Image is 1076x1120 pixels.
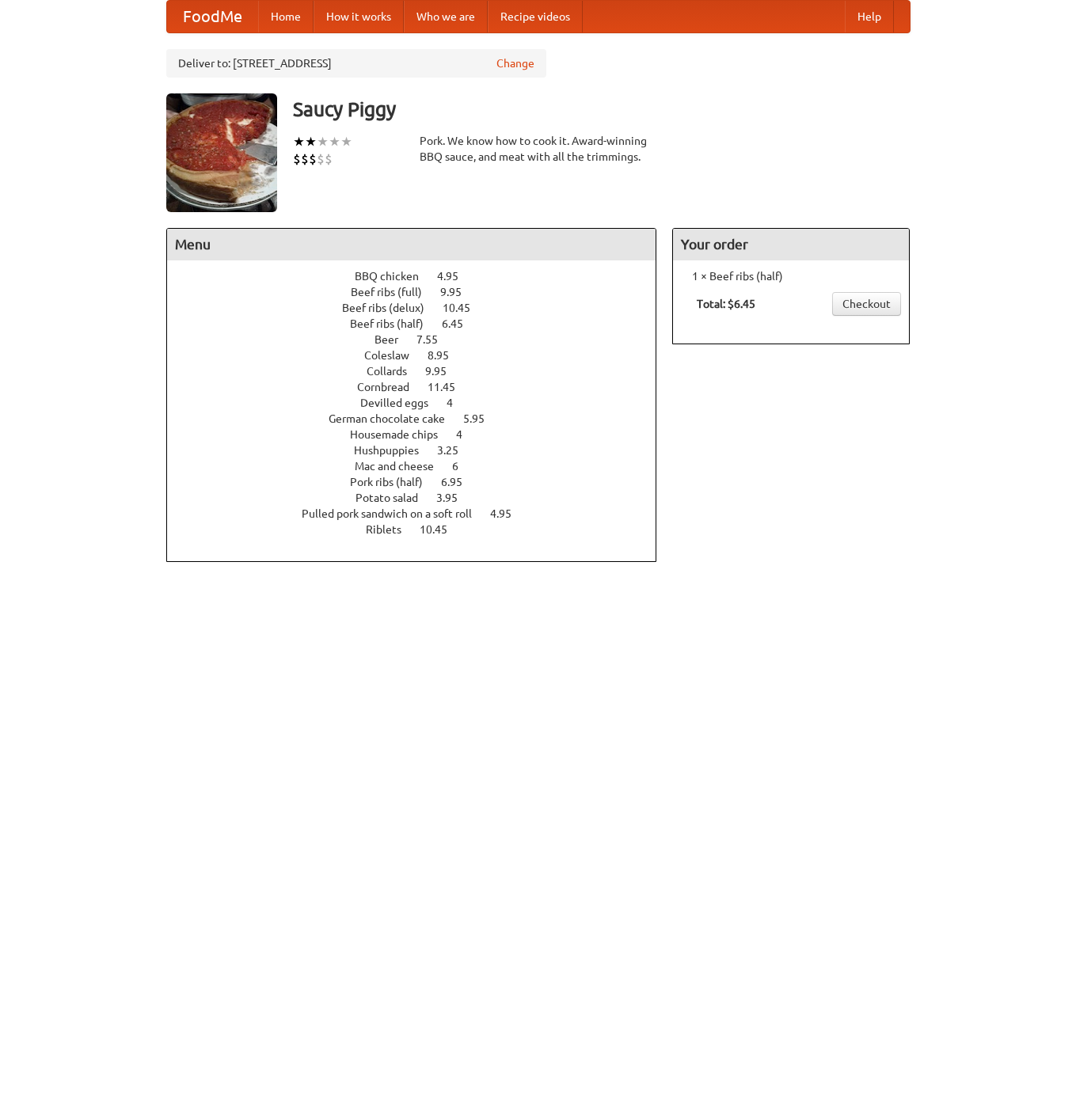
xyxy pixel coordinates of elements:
[329,412,461,425] span: German chocolate cake
[452,460,474,473] span: 6
[442,317,479,330] span: 6.45
[357,381,425,393] span: Cornbread
[355,270,435,283] span: BBQ chicken
[367,365,423,378] span: Collards
[364,349,425,362] span: Coleslaw
[832,292,901,316] a: Checkout
[845,1,894,32] a: Help
[167,229,656,260] h4: Menu
[355,460,450,473] span: Mac and cheese
[437,444,474,457] span: 3.25
[314,1,404,32] a: How it works
[447,397,469,409] span: 4
[350,317,439,330] span: Beef ribs (half)
[443,302,486,314] span: 10.45
[404,1,488,32] a: Who we are
[258,1,314,32] a: Home
[681,268,901,284] li: 1 × Beef ribs (half)
[350,476,492,488] a: Pork ribs (half) 6.95
[350,428,454,441] span: Housemade chips
[355,492,434,504] span: Potato salad
[354,444,435,457] span: Hushpuppies
[305,133,317,150] li: ★
[293,93,911,125] h3: Saucy Piggy
[350,428,492,441] a: Housemade chips 4
[351,286,438,298] span: Beef ribs (full)
[416,333,454,346] span: 7.55
[357,381,485,393] a: Cornbread 11.45
[440,286,477,298] span: 9.95
[355,460,488,473] a: Mac and cheese 6
[420,133,657,165] div: Pork. We know how to cook it. Award-winning BBQ sauce, and meat with all the trimmings.
[488,1,583,32] a: Recipe videos
[428,381,471,393] span: 11.45
[420,523,463,536] span: 10.45
[366,523,417,536] span: Riblets
[325,150,333,168] li: $
[350,317,492,330] a: Beef ribs (half) 6.45
[375,333,467,346] a: Beer 7.55
[329,412,514,425] a: German chocolate cake 5.95
[355,492,487,504] a: Potato salad 3.95
[436,492,473,504] span: 3.95
[697,298,755,310] b: Total: $6.45
[329,133,340,150] li: ★
[293,133,305,150] li: ★
[351,286,491,298] a: Beef ribs (full) 9.95
[301,150,309,168] li: $
[342,302,440,314] span: Beef ribs (delux)
[302,507,488,520] span: Pulled pork sandwich on a soft roll
[456,428,478,441] span: 4
[364,349,478,362] a: Coleslaw 8.95
[360,397,444,409] span: Devilled eggs
[463,412,500,425] span: 5.95
[340,133,352,150] li: ★
[354,444,488,457] a: Hushpuppies 3.25
[425,365,462,378] span: 9.95
[375,333,414,346] span: Beer
[317,133,329,150] li: ★
[166,49,546,78] div: Deliver to: [STREET_ADDRESS]
[437,270,474,283] span: 4.95
[367,365,476,378] a: Collards 9.95
[302,507,541,520] a: Pulled pork sandwich on a soft roll 4.95
[342,302,500,314] a: Beef ribs (delux) 10.45
[309,150,317,168] li: $
[350,476,439,488] span: Pork ribs (half)
[673,229,909,260] h4: Your order
[496,55,534,71] a: Change
[366,523,477,536] a: Riblets 10.45
[490,507,527,520] span: 4.95
[428,349,465,362] span: 8.95
[166,93,277,212] img: angular.jpg
[441,476,478,488] span: 6.95
[317,150,325,168] li: $
[360,397,482,409] a: Devilled eggs 4
[167,1,258,32] a: FoodMe
[293,150,301,168] li: $
[355,270,488,283] a: BBQ chicken 4.95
